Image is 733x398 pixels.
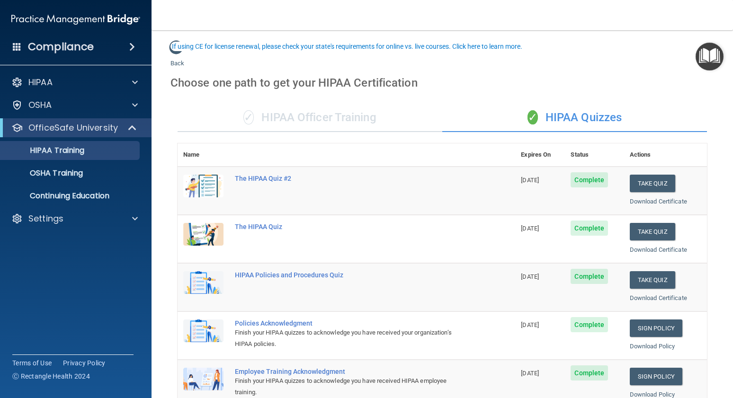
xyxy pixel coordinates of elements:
span: [DATE] [521,177,539,184]
div: If using CE for license renewal, please check your state's requirements for online vs. live cours... [172,43,522,50]
a: OSHA [11,99,138,111]
button: Open Resource Center [696,43,724,71]
button: If using CE for license renewal, please check your state's requirements for online vs. live cours... [170,42,524,51]
span: Complete [571,269,608,284]
span: [DATE] [521,321,539,328]
a: Privacy Policy [63,358,106,368]
p: OfficeSafe University [28,122,118,133]
a: Sign Policy [630,319,682,337]
span: ✓ [527,110,538,124]
div: Employee Training Acknowledgment [235,368,468,375]
button: Take Quiz [630,223,675,240]
a: Terms of Use [12,358,52,368]
span: Complete [571,317,608,332]
a: Download Certificate [630,294,687,301]
p: Settings [28,213,63,224]
div: Finish your HIPAA quizzes to acknowledge you have received HIPAA employee training. [235,375,468,398]
div: Finish your HIPAA quizzes to acknowledge you have received your organization’s HIPAA policies. [235,327,468,350]
a: HIPAA [11,77,138,88]
a: Download Certificate [630,198,687,205]
button: Take Quiz [630,175,675,192]
a: OfficeSafe University [11,122,137,133]
span: [DATE] [521,370,539,377]
p: HIPAA Training [6,146,84,155]
p: OSHA Training [6,168,83,178]
div: HIPAA Policies and Procedures Quiz [235,271,468,279]
h4: Compliance [28,40,94,53]
div: The HIPAA Quiz [235,223,468,230]
a: Back [170,48,184,67]
span: [DATE] [521,273,539,280]
div: HIPAA Officer Training [178,104,442,132]
span: Complete [571,365,608,380]
th: Actions [624,143,707,167]
p: OSHA [28,99,52,111]
span: Ⓒ Rectangle Health 2024 [12,371,90,381]
div: HIPAA Quizzes [442,104,707,132]
th: Name [178,143,229,167]
th: Status [565,143,624,167]
div: Policies Acknowledgment [235,319,468,327]
span: Complete [571,221,608,236]
a: Settings [11,213,138,224]
div: The HIPAA Quiz #2 [235,175,468,182]
span: Complete [571,172,608,187]
a: Sign Policy [630,368,682,385]
div: Choose one path to get your HIPAA Certification [170,69,714,97]
span: ✓ [243,110,254,124]
button: Take Quiz [630,271,675,289]
th: Expires On [515,143,565,167]
a: Download Policy [630,343,675,350]
p: Continuing Education [6,191,135,201]
a: Download Certificate [630,246,687,253]
span: [DATE] [521,225,539,232]
p: HIPAA [28,77,53,88]
img: PMB logo [11,10,140,29]
a: Download Policy [630,391,675,398]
